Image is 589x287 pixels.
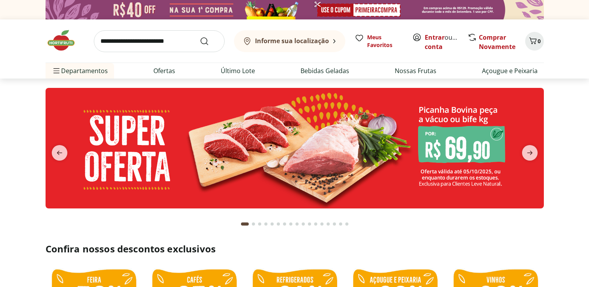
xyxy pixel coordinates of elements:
[269,215,275,233] button: Go to page 5 from fs-carousel
[425,33,459,51] span: ou
[239,215,250,233] button: Current page from fs-carousel
[300,215,306,233] button: Go to page 10 from fs-carousel
[425,33,445,42] a: Entrar
[281,215,288,233] button: Go to page 7 from fs-carousel
[479,33,515,51] a: Comprar Novamente
[52,61,108,80] span: Departamentos
[275,215,281,233] button: Go to page 6 from fs-carousel
[46,88,544,208] img: super oferta
[313,215,319,233] button: Go to page 12 from fs-carousel
[153,66,175,75] a: Ofertas
[425,33,468,51] a: Criar conta
[538,37,541,45] span: 0
[301,66,349,75] a: Bebidas Geladas
[263,215,269,233] button: Go to page 4 from fs-carousel
[46,243,544,255] h2: Confira nossos descontos exclusivos
[221,66,255,75] a: Último Lote
[355,33,403,49] a: Meus Favoritos
[367,33,403,49] span: Meus Favoritos
[94,30,225,52] input: search
[344,215,350,233] button: Go to page 17 from fs-carousel
[331,215,338,233] button: Go to page 15 from fs-carousel
[319,215,325,233] button: Go to page 13 from fs-carousel
[516,145,544,161] button: next
[338,215,344,233] button: Go to page 16 from fs-carousel
[52,61,61,80] button: Menu
[306,215,313,233] button: Go to page 11 from fs-carousel
[288,215,294,233] button: Go to page 8 from fs-carousel
[200,37,218,46] button: Submit Search
[255,37,329,45] b: Informe sua localização
[525,32,544,51] button: Carrinho
[257,215,263,233] button: Go to page 3 from fs-carousel
[395,66,436,75] a: Nossas Frutas
[294,215,300,233] button: Go to page 9 from fs-carousel
[46,145,74,161] button: previous
[325,215,331,233] button: Go to page 14 from fs-carousel
[234,30,345,52] button: Informe sua localização
[46,29,84,52] img: Hortifruti
[250,215,257,233] button: Go to page 2 from fs-carousel
[482,66,538,75] a: Açougue e Peixaria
